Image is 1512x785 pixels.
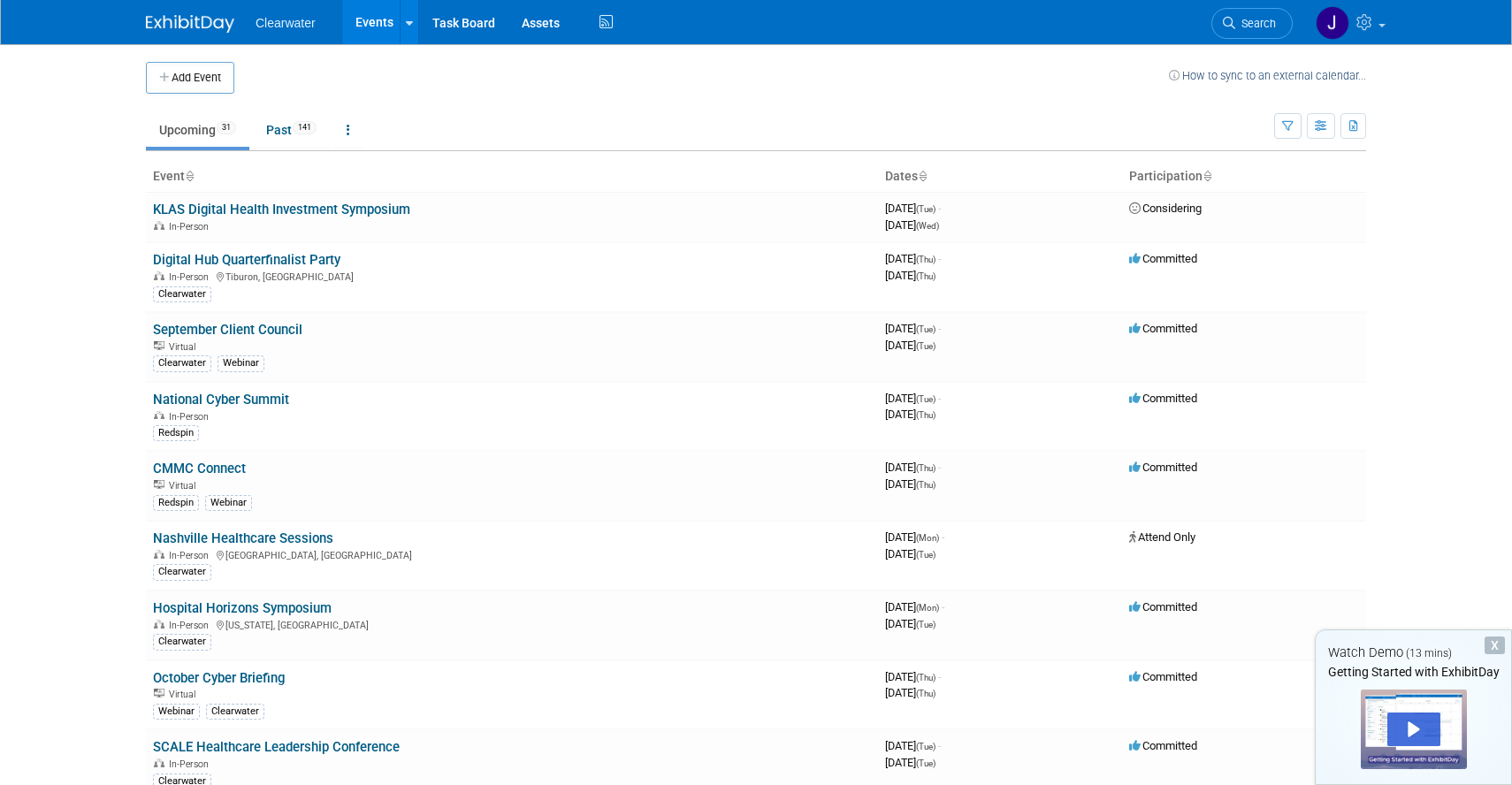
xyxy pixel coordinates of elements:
a: Search [1211,8,1293,39]
span: Attend Only [1129,530,1195,544]
img: Jakera Willis [1316,6,1349,40]
span: (Thu) [916,255,935,264]
span: (Tue) [916,394,935,404]
span: In-Person [169,271,214,283]
div: [US_STATE], [GEOGRAPHIC_DATA] [153,617,871,631]
div: Getting Started with ExhibitDay [1316,663,1511,681]
div: Clearwater [153,634,211,650]
span: - [938,461,941,474]
div: Clearwater [153,286,211,302]
span: - [938,202,941,215]
span: [DATE] [885,739,941,752]
a: September Client Council [153,322,302,338]
span: [DATE] [885,547,935,560]
img: In-Person Event [154,271,164,280]
span: (Tue) [916,550,935,560]
span: In-Person [169,550,214,561]
th: Participation [1122,162,1366,192]
div: Clearwater [153,564,211,580]
span: [DATE] [885,322,941,335]
img: In-Person Event [154,221,164,230]
img: Virtual Event [154,689,164,697]
span: [DATE] [885,339,935,352]
span: (Tue) [916,620,935,629]
div: Redspin [153,425,199,441]
img: In-Person Event [154,550,164,559]
span: Committed [1129,600,1197,614]
div: Tiburon, [GEOGRAPHIC_DATA] [153,269,871,283]
img: In-Person Event [154,411,164,420]
span: [DATE] [885,269,935,282]
div: Webinar [205,495,252,511]
span: 141 [293,121,317,134]
span: - [938,670,941,683]
th: Dates [878,162,1122,192]
a: National Cyber Summit [153,392,289,408]
img: In-Person Event [154,620,164,629]
a: October Cyber Briefing [153,670,285,686]
span: Virtual [169,480,201,492]
span: [DATE] [885,202,941,215]
span: - [938,252,941,265]
span: (Tue) [916,742,935,751]
th: Event [146,162,878,192]
span: [DATE] [885,477,935,491]
span: [DATE] [885,252,941,265]
a: How to sync to an external calendar... [1169,69,1366,82]
span: - [938,739,941,752]
span: Search [1235,17,1276,30]
span: (Mon) [916,603,939,613]
img: In-Person Event [154,758,164,767]
span: Clearwater [256,16,316,30]
a: Sort by Start Date [918,169,927,183]
a: SCALE Healthcare Leadership Conference [153,739,400,755]
a: KLAS Digital Health Investment Symposium [153,202,410,217]
div: Webinar [218,355,264,371]
a: CMMC Connect [153,461,246,476]
span: Committed [1129,670,1197,683]
span: (Thu) [916,480,935,490]
span: [DATE] [885,530,944,544]
span: 31 [217,121,236,134]
a: Nashville Healthcare Sessions [153,530,333,546]
span: [DATE] [885,686,935,699]
a: Hospital Horizons Symposium [153,600,332,616]
span: Virtual [169,341,201,353]
span: Committed [1129,461,1197,474]
span: - [938,322,941,335]
span: Committed [1129,252,1197,265]
span: In-Person [169,758,214,770]
span: [DATE] [885,756,935,769]
span: (Thu) [916,410,935,420]
span: (Tue) [916,341,935,351]
span: (Wed) [916,221,939,231]
a: Sort by Event Name [185,169,194,183]
span: (Tue) [916,758,935,768]
img: Virtual Event [154,341,164,350]
div: Dismiss [1485,636,1505,654]
span: (13 mins) [1406,647,1452,659]
span: - [938,392,941,405]
span: (Thu) [916,271,935,281]
div: Redspin [153,495,199,511]
div: Clearwater [206,704,264,720]
span: [DATE] [885,600,944,614]
span: (Thu) [916,463,935,473]
span: Considering [1129,202,1202,215]
span: Committed [1129,322,1197,335]
span: (Thu) [916,689,935,698]
span: - [942,600,944,614]
span: In-Person [169,221,214,232]
span: [DATE] [885,461,941,474]
div: Webinar [153,704,200,720]
span: [DATE] [885,670,941,683]
img: Virtual Event [154,480,164,489]
div: Clearwater [153,355,211,371]
img: ExhibitDay [146,15,234,33]
span: [DATE] [885,617,935,630]
div: [GEOGRAPHIC_DATA], [GEOGRAPHIC_DATA] [153,547,871,561]
span: Virtual [169,689,201,700]
span: (Thu) [916,673,935,682]
a: Digital Hub Quarterfinalist Party [153,252,340,268]
span: [DATE] [885,408,935,421]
